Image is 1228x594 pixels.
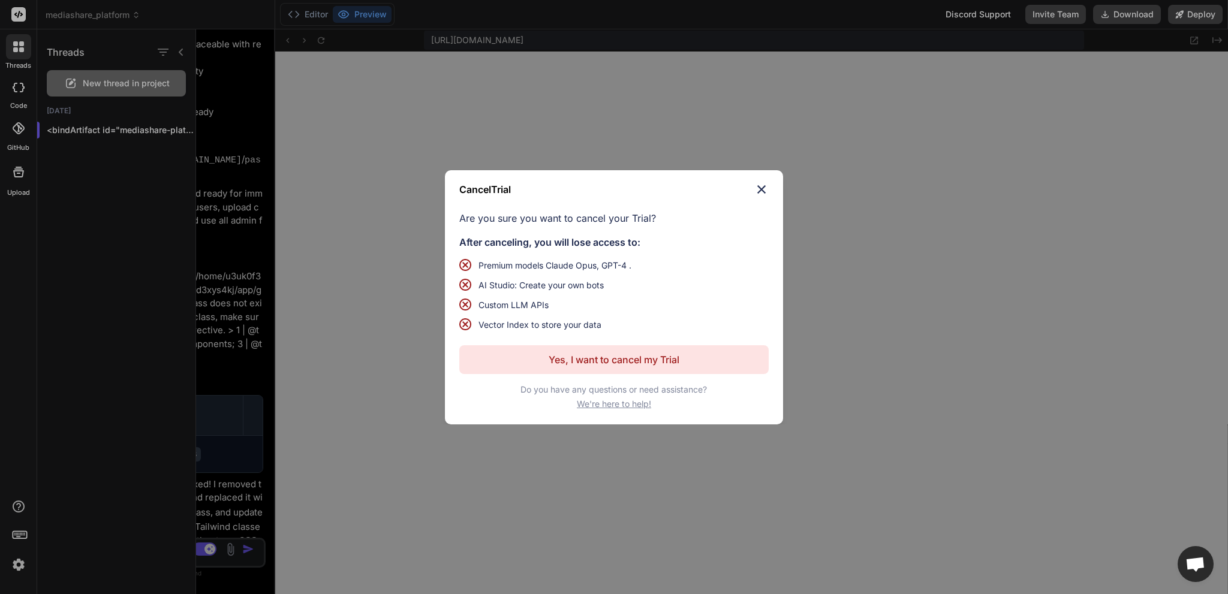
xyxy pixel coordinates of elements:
[459,279,471,291] img: checklist
[478,279,604,291] span: AI Studio: Create your own bots
[459,384,768,410] p: Do you have any questions or need assistance?
[478,298,549,311] span: Custom LLM APIs
[478,318,601,331] span: Vector Index to store your data
[459,298,471,310] img: checklist
[459,318,471,330] img: checklist
[459,211,768,225] p: Are you sure you want to cancel your Trial?
[459,345,768,374] button: Yes, I want to cancel my Trial
[754,182,769,197] img: close
[577,398,651,410] span: We're here to help!
[459,259,471,271] img: checklist
[549,352,679,367] p: Yes, I want to cancel my Trial
[459,182,511,197] h3: Cancel Trial
[1178,546,1214,582] div: Chat öffnen
[459,235,768,249] p: After canceling, you will lose access to:
[478,259,631,272] span: Premium models Claude Opus, GPT-4 .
